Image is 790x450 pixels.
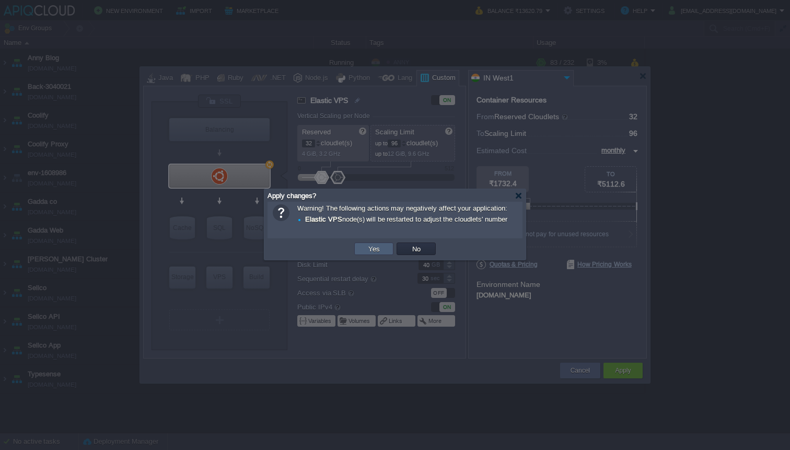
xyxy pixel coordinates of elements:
[297,214,517,225] div: node(s) will be restarted to adjust the cloudlets' number
[305,215,342,223] b: Elastic VPS
[297,204,517,225] span: Warning! The following actions may negatively affect your application:
[268,192,316,200] span: Apply changes?
[365,244,383,253] button: Yes
[409,244,424,253] button: No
